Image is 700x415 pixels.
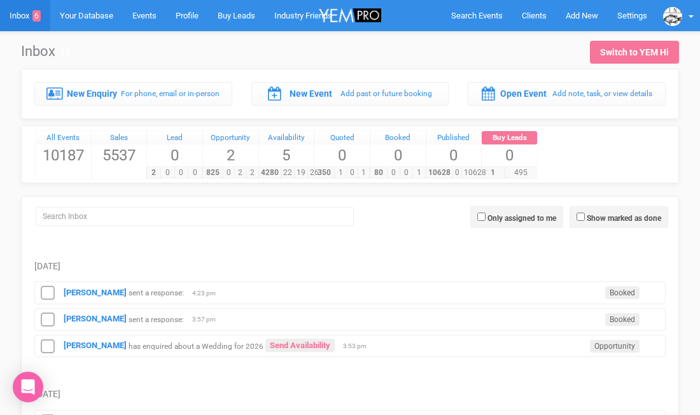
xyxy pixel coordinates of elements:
[522,11,547,20] span: Clients
[482,131,537,145] a: Buy Leads
[36,207,354,226] input: Search Inbox
[21,44,70,59] h1: Inbox
[452,167,462,179] span: 0
[34,262,666,271] h5: [DATE]
[461,167,489,179] span: 10628
[146,167,161,179] span: 2
[451,11,503,20] span: Search Events
[387,167,400,179] span: 0
[259,131,314,145] a: Availability
[202,167,223,179] span: 825
[566,11,598,20] span: Add New
[370,144,426,166] span: 0
[343,342,375,351] span: 3:53 pm
[426,131,482,145] a: Published
[36,144,91,166] span: 10187
[605,313,640,326] span: Booked
[92,131,147,145] a: Sales
[251,82,449,105] a: New Event Add past or future booking
[188,167,202,179] span: 0
[174,167,189,179] span: 0
[265,339,335,352] a: Send Availability
[203,131,258,145] a: Opportunity
[223,167,235,179] span: 0
[281,167,295,179] span: 22
[552,89,652,98] small: Add note, task, or view details
[370,167,388,179] span: 80
[314,144,370,166] span: 0
[605,286,640,299] span: Booked
[129,314,184,323] small: sent a response:
[314,167,335,179] span: 350
[481,167,505,179] span: 1
[294,167,308,179] span: 19
[426,167,453,179] span: 10628
[34,390,666,399] h5: [DATE]
[92,144,147,166] span: 5537
[412,167,426,179] span: 1
[500,87,547,100] label: Open Event
[64,341,127,350] a: [PERSON_NAME]
[129,288,184,297] small: sent a response:
[482,144,537,166] span: 0
[234,167,246,179] span: 2
[147,131,202,145] a: Lead
[67,87,117,100] label: New Enquiry
[340,89,432,98] small: Add past or future booking
[400,167,413,179] span: 0
[129,341,263,350] small: has enquired about a Wedding for 2026
[590,340,640,353] span: Opportunity
[192,315,224,324] span: 3:57 pm
[587,213,661,224] label: Show marked as done
[468,82,666,105] a: Open Event Add note, task, or view details
[290,87,332,100] label: New Event
[259,144,314,166] span: 5
[203,144,258,166] span: 2
[314,131,370,145] a: Quoted
[307,167,321,179] span: 26
[258,167,281,179] span: 4280
[13,372,43,402] div: Open Intercom Messenger
[334,167,346,179] span: 1
[246,167,258,179] span: 2
[147,144,202,166] span: 0
[64,288,127,297] a: [PERSON_NAME]
[36,131,91,145] a: All Events
[32,10,41,22] span: 6
[663,7,682,26] img: data
[346,167,358,179] span: 0
[160,167,175,179] span: 0
[34,82,232,105] a: New Enquiry For phone, email or in-person
[426,144,482,166] span: 0
[370,131,426,145] a: Booked
[505,167,537,179] span: 495
[487,213,556,224] label: Only assigned to me
[64,314,127,323] a: [PERSON_NAME]
[358,167,370,179] span: 1
[121,89,220,98] small: For phone, email or in-person
[600,46,669,59] div: Switch to YEM Hi
[192,289,224,298] span: 4:23 pm
[590,41,679,64] a: Switch to YEM Hi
